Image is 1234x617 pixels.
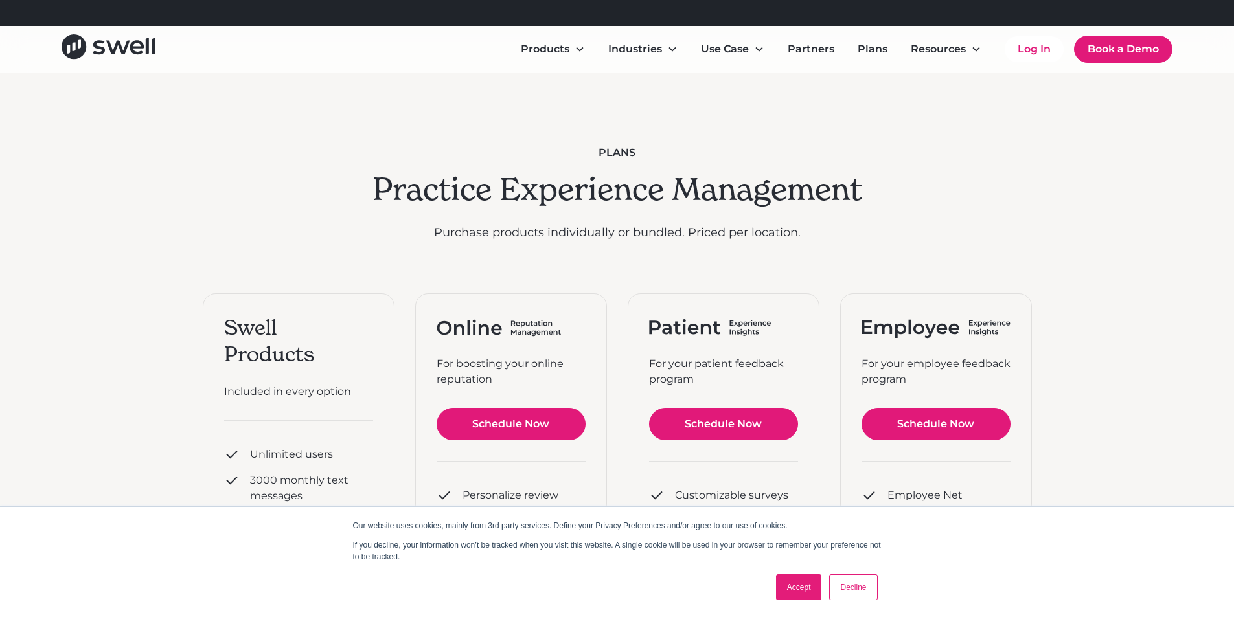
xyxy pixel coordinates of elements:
div: Resources [900,36,992,62]
div: Industries [608,41,662,57]
a: Book a Demo [1074,36,1172,63]
div: Industries [598,36,688,62]
a: Log In [1005,36,1064,62]
a: Schedule Now [862,408,1011,440]
div: Use Case [691,36,775,62]
a: Schedule Now [437,408,586,440]
div: For boosting your online reputation [437,356,586,387]
p: If you decline, your information won’t be tracked when you visit this website. A single cookie wi... [353,539,882,563]
div: Personalize review invites [463,488,586,519]
div: Swell Products [224,315,373,368]
p: Our website uses cookies, mainly from 3rd party services. Define your Privacy Preferences and/or ... [353,520,882,532]
div: For your employee feedback program [862,356,1011,387]
div: Unlimited users [250,447,333,462]
a: Decline [829,574,877,600]
div: Resources [911,41,966,57]
div: Products [510,36,595,62]
div: Customizable surveys [675,488,788,503]
a: Partners [777,36,845,62]
a: Schedule Now [649,408,798,440]
div: Use Case [701,41,749,57]
div: plans [372,145,862,161]
a: home [62,34,155,63]
div: Included in every option [224,384,373,399]
div: Products [521,41,569,57]
h2: Practice Experience Management [372,171,862,208]
a: Plans [847,36,898,62]
div: For your patient feedback program [649,356,798,387]
a: Accept [776,574,822,600]
div: Employee Net Promoter Score Surveys [887,488,1011,534]
div: 3000 monthly text messages [250,473,373,504]
p: Purchase products individually or bundled. Priced per location. [372,224,862,241]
